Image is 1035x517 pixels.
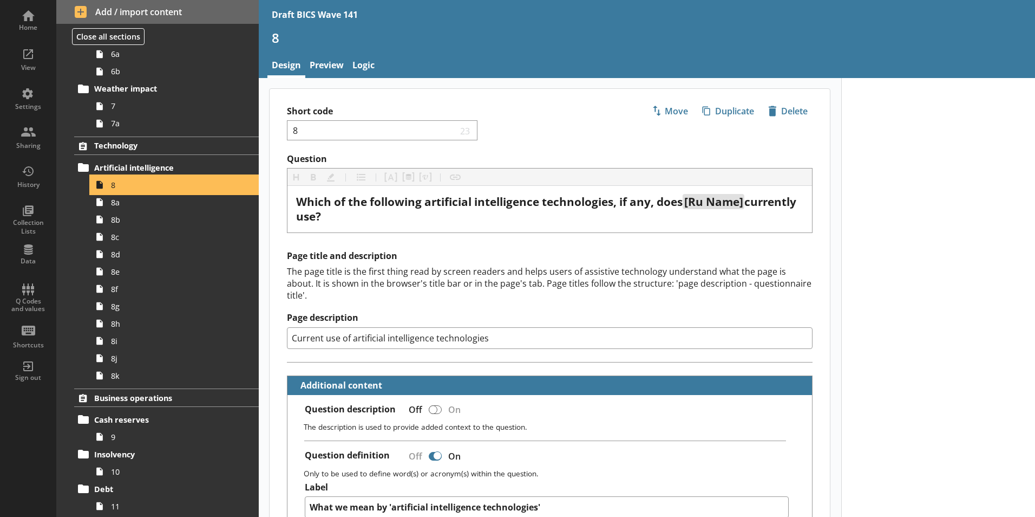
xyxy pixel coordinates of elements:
span: Debt [94,484,227,494]
a: 8i [91,332,259,350]
div: On [444,400,469,419]
div: View [9,63,47,72]
span: 9 [111,432,231,442]
span: Technology [94,140,227,151]
span: 7a [111,118,231,128]
a: 8b [91,211,259,228]
label: Question [287,153,813,165]
button: Additional content [292,376,384,395]
a: 8d [91,245,259,263]
a: 8a [91,193,259,211]
span: 7 [111,101,231,111]
a: Debt [74,480,259,497]
div: Draft BICS Wave 141 [272,9,358,21]
span: 8h [111,319,231,329]
span: 23 [458,125,473,135]
span: Delete [764,102,812,120]
span: 6b [111,66,231,76]
a: 8e [91,263,259,280]
a: 8c [91,228,259,245]
a: Technology [74,137,259,155]
li: Debt11 [79,480,259,515]
button: Duplicate [697,102,759,120]
div: Data [9,257,47,266]
div: Sign out [9,373,47,382]
span: 8 [111,180,231,190]
button: Move [647,102,693,120]
button: Close all sections [72,28,145,45]
a: 8f [91,280,259,298]
span: Duplicate [698,102,758,120]
label: Label [305,482,789,493]
div: On [444,447,469,466]
span: 8k [111,371,231,381]
span: 8b [111,215,231,225]
label: Question description [305,404,396,415]
div: History [9,180,47,189]
p: Only to be used to define word(s) or acronym(s) within the question. [304,468,804,479]
a: Preview [305,55,348,78]
a: 11 [91,497,259,515]
a: 8h [91,315,259,332]
a: 7a [91,115,259,132]
span: Insolvency [94,449,227,460]
span: 6a [111,49,231,59]
li: Cash reserves9 [79,411,259,445]
span: 8c [111,232,231,242]
span: 8d [111,249,231,260]
div: Sharing [9,141,47,150]
span: 8f [111,284,231,294]
label: Page description [287,312,813,324]
a: Artificial intelligence [74,159,259,176]
div: The page title is the first thing read by screen readers and helps users of assistive technology ... [287,266,813,301]
span: 8j [111,353,231,364]
a: 8 [91,176,259,193]
li: TechnologyArtificial intelligence88a8b8c8d8e8f8g8h8i8j8k [56,137,259,384]
span: 8a [111,197,231,208]
li: Insolvency10 [79,445,259,480]
div: Collection Lists [9,218,47,235]
span: 8g [111,301,231,312]
div: Question [296,195,803,224]
h1: 8 [272,29,1022,46]
a: 8g [91,298,259,315]
a: Cash reserves [74,411,259,428]
div: Settings [9,102,47,111]
a: 6a [91,46,259,63]
a: 7 [91,98,259,115]
a: Design [267,55,305,78]
a: 10 [91,463,259,480]
a: 8k [91,367,259,384]
button: Delete [763,102,813,120]
span: 10 [111,467,231,477]
div: Q Codes and values [9,298,47,313]
span: Artificial intelligence [94,163,227,173]
div: Off [400,447,427,466]
li: Artificial intelligence88a8b8c8d8e8f8g8h8i8j8k [79,159,259,384]
a: Logic [348,55,379,78]
span: [Ru Name] [684,194,743,209]
a: 9 [91,428,259,445]
a: 8j [91,350,259,367]
span: Weather impact [94,83,227,94]
span: 8e [111,267,231,277]
li: Business operationsCash reserves9Insolvency10Debt11 [56,389,259,515]
a: Business operations [74,389,259,407]
span: Cash reserves [94,415,227,425]
li: Weather impact77a [79,80,259,132]
h2: Page title and description [287,250,813,262]
span: Move [647,102,692,120]
a: 6b [91,63,259,80]
a: Weather impact [74,80,259,98]
div: Home [9,23,47,32]
span: 11 [111,501,231,512]
div: Shortcuts [9,341,47,350]
label: Short code [287,106,550,117]
span: 8i [111,336,231,346]
p: The description is used to provide added context to the question. [304,422,804,432]
span: currently use? [296,194,799,224]
div: Off [400,400,427,419]
span: Add / import content [75,6,241,18]
label: Question definition [305,450,390,461]
a: Insolvency [74,445,259,463]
